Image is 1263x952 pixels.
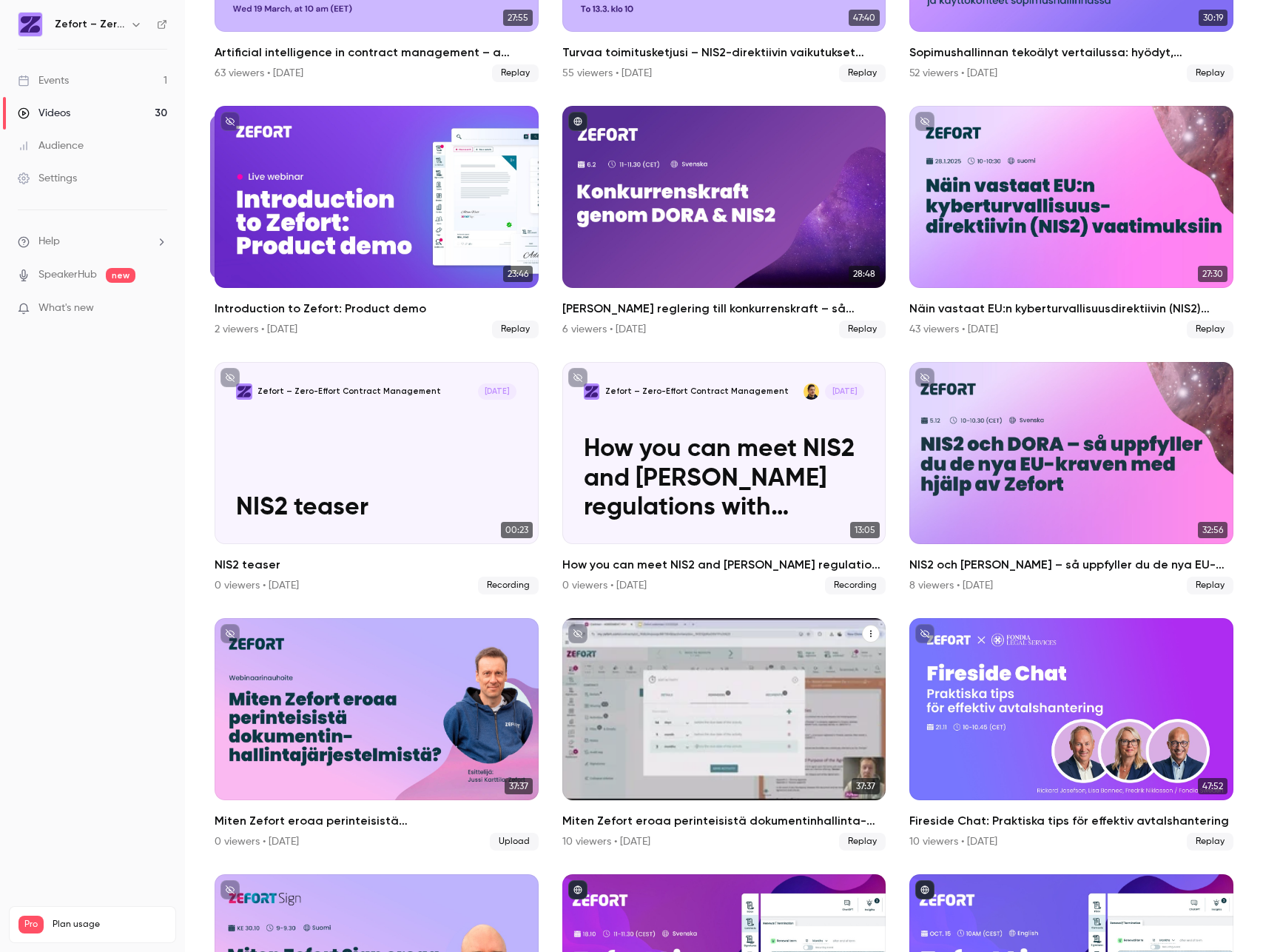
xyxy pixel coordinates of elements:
[1187,833,1233,851] span: Replay
[215,556,539,574] h2: NIS2 teaser
[503,10,533,26] span: 27:55
[38,234,60,249] span: Help
[850,522,880,538] span: 13:05
[909,812,1233,830] h2: Fireside Chat: Praktiska tips för effektiv avtalshantering
[106,268,135,283] span: new
[915,880,934,899] button: published
[909,106,1233,338] a: 27:30Näin vastaat EU:n kyberturvallisuusdirektiivin (NIS2) vaatimuksiin43 viewers • [DATE]Replay
[568,112,587,131] button: published
[505,778,533,794] span: 37:37
[18,73,69,88] div: Events
[909,44,1233,61] h2: Sopimushallinnan tekoälyt vertailussa: hyödyt, heikkoudet ja käyttökohteet
[215,618,539,851] a: 37:37Miten Zefort eroaa perinteisistä dokumentinhallintajärjestelmistä0 viewers • [DATE]Upload
[1187,321,1233,338] span: Replay
[492,64,539,82] span: Replay
[38,301,94,316] span: What's new
[909,556,1233,574] h2: NIS2 och [PERSON_NAME] – så uppfyller du de nya EU-kraven med hjälp av [PERSON_NAME]
[562,834,650,849] div: 10 viewers • [DATE]
[215,812,539,830] h2: Miten Zefort eroaa perinteisistä dokumentinhallintajärjestelmistä
[149,302,167,315] iframe: Noticeable Trigger
[849,10,880,26] span: 47:40
[825,383,864,400] span: [DATE]
[215,362,539,594] li: NIS2 teaser
[909,362,1233,594] a: 32:56NIS2 och [PERSON_NAME] – så uppfyller du de nya EU-kraven med hjälp av [PERSON_NAME]8 viewer...
[562,618,886,851] li: Miten Zefort eroaa perinteisistä dokumentin­hallinta­järjestelmistä?
[562,106,886,338] li: Från reglering till konkurrenskraft – så navigerar du smidigt genom DORA & NIS2
[915,112,934,131] button: unpublished
[562,300,886,318] h2: [PERSON_NAME] reglering till konkurrenskraft – så navigerar du smidigt genom [PERSON_NAME] & NIS2
[501,522,533,538] span: 00:23
[562,618,886,851] a: 37:37Miten Zefort eroaa perinteisistä dokumentin­hallinta­järjestelmistä?10 viewers • [DATE]Replay
[852,778,880,794] span: 37:37
[492,321,539,338] span: Replay
[839,64,886,82] span: Replay
[562,106,886,338] a: 28:48[PERSON_NAME] reglering till konkurrenskraft – så navigerar du smidigt genom [PERSON_NAME] &...
[1198,522,1227,538] span: 32:56
[53,919,166,931] span: Plan usage
[909,66,997,81] div: 52 viewers • [DATE]
[804,383,820,400] img: Niklas Hakalax
[909,300,1233,318] h2: Näin vastaat EU:n kyberturvallisuusdirektiivin (NIS2) vaatimuksiin
[18,171,77,186] div: Settings
[562,322,646,337] div: 6 viewers • [DATE]
[584,435,864,523] p: How you can meet NIS2 and [PERSON_NAME] regulations with [PERSON_NAME]
[562,66,652,81] div: 55 viewers • [DATE]
[490,833,539,851] span: Upload
[18,106,70,121] div: Videos
[215,578,299,593] div: 0 viewers • [DATE]
[478,383,517,400] span: [DATE]
[909,106,1233,338] li: Näin vastaat EU:n kyberturvallisuusdirektiivin (NIS2) vaatimuksiin
[909,322,998,337] div: 43 viewers • [DATE]
[55,17,124,32] h6: Zefort – Zero-Effort Contract Management
[215,44,539,61] h2: Artificial intelligence in contract management – a comparative look at benefits, weaknesses, and ...
[1198,778,1227,794] span: 47:52
[839,321,886,338] span: Replay
[562,556,886,574] h2: How you can meet NIS2 and [PERSON_NAME] regulations with [PERSON_NAME]
[1187,577,1233,594] span: Replay
[220,880,240,899] button: unpublished
[909,618,1233,851] a: 47:52Fireside Chat: Praktiska tips för effektiv avtalshantering10 viewers • [DATE]Replay
[562,362,886,594] li: How you can meet NIS2 and DORA regulations with Zefort
[909,618,1233,851] li: Fireside Chat: Praktiska tips för effektiv avtalshantering
[562,44,886,61] h2: Turvaa toimitusketjusi – NIS2-direktiivin vaikutukset toimittajahallinnan käytäntöihin
[236,494,516,523] p: NIS2 teaser
[18,916,44,933] span: Pro
[18,234,167,249] li: help-dropdown-opener
[1198,266,1227,282] span: 27:30
[215,106,539,338] li: Introduction to Zefort: Product demo
[38,267,97,283] a: SpeakerHub
[915,368,934,387] button: unpublished
[478,577,539,594] span: Recording
[503,266,533,282] span: 23:46
[568,368,587,387] button: unpublished
[215,322,297,337] div: 2 viewers • [DATE]
[849,266,880,282] span: 28:48
[215,66,303,81] div: 63 viewers • [DATE]
[18,13,42,36] img: Zefort – Zero-Effort Contract Management
[584,383,600,400] img: How you can meet NIS2 and DORA regulations with Zefort
[605,386,789,398] p: Zefort – Zero-Effort Contract Management
[215,618,539,851] li: Miten Zefort eroaa perinteisistä dokumentinhallintajärjestelmistä
[909,362,1233,594] li: NIS2 och DORA – så uppfyller du de nya EU-kraven med hjälp av Zefort
[839,833,886,851] span: Replay
[215,106,539,338] a: 23:4623:46Introduction to Zefort: Product demo2 viewers • [DATE]Replay
[18,138,84,153] div: Audience
[562,362,886,594] a: How you can meet NIS2 and DORA regulations with ZefortZefort – Zero-Effort Contract ManagementNik...
[220,624,240,643] button: unpublished
[215,834,299,849] div: 0 viewers • [DATE]
[257,386,441,398] p: Zefort – Zero-Effort Contract Management
[568,624,587,643] button: unpublished
[1187,64,1233,82] span: Replay
[215,300,539,318] h2: Introduction to Zefort: Product demo
[568,880,587,899] button: published
[215,362,539,594] a: NIS2 teaserZefort – Zero-Effort Contract Management[DATE]NIS2 teaser00:23NIS2 teaser0 viewers • [...
[220,112,240,131] button: unpublished
[909,834,997,849] div: 10 viewers • [DATE]
[825,577,886,594] span: Recording
[236,383,252,400] img: NIS2 teaser
[1199,10,1227,26] span: 30:19
[915,624,934,643] button: unpublished
[562,812,886,830] h2: Miten Zefort eroaa perinteisistä dokumentin­hallinta­järjestelmistä?
[220,368,240,387] button: unpublished
[562,578,647,593] div: 0 viewers • [DATE]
